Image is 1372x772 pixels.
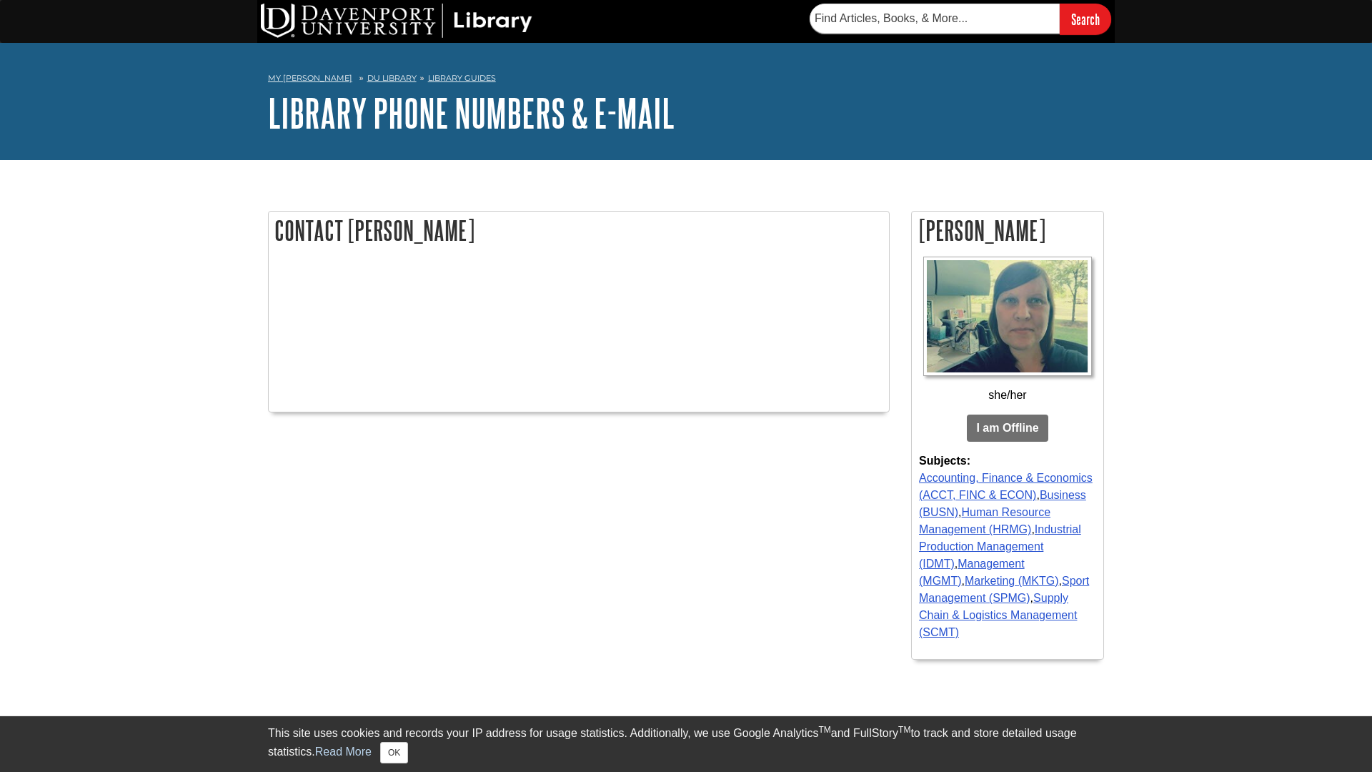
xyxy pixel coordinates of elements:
img: DU Library [261,4,532,38]
a: Management (MGMT) [919,558,1025,587]
strong: Subjects: [919,452,1096,470]
input: Find Articles, Books, & More... [810,4,1060,34]
h2: Contact [PERSON_NAME] [269,212,889,249]
sup: TM [818,725,830,735]
a: Profile Photo [919,257,1096,377]
h2: [PERSON_NAME] [912,212,1103,249]
form: Searches DU Library's articles, books, and more [810,4,1111,34]
a: Human Resource Management (HRMG) [919,506,1050,535]
a: Library Phone Numbers & E-mail [268,91,675,135]
a: My [PERSON_NAME] [268,72,352,84]
div: , , , , , , , [919,452,1096,641]
a: Marketing (MKTG) [965,575,1059,587]
a: Accounting, Finance & Economics (ACCT, FINC & ECON) [919,472,1093,501]
nav: breadcrumb [268,69,1104,91]
div: This site uses cookies and records your IP address for usage statistics. Additionally, we use Goo... [268,725,1104,763]
div: she/her [919,387,1096,404]
a: Library Guides [428,73,496,83]
a: DU Library [367,73,417,83]
a: Supply Chain & Logistics Management (SCMT) [919,592,1077,638]
input: Search [1060,4,1111,34]
sup: TM [898,725,910,735]
img: Profile Photo [923,257,1092,377]
a: Industrial Production Management (IDMT) [919,523,1081,570]
iframe: a7e081c44cf1a6a0f43e5f9ec81c7a64 [276,257,882,400]
button: I am Offline [967,415,1048,442]
b: I am Offline [976,422,1038,434]
button: Close [380,742,408,763]
a: Read More [315,746,372,758]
